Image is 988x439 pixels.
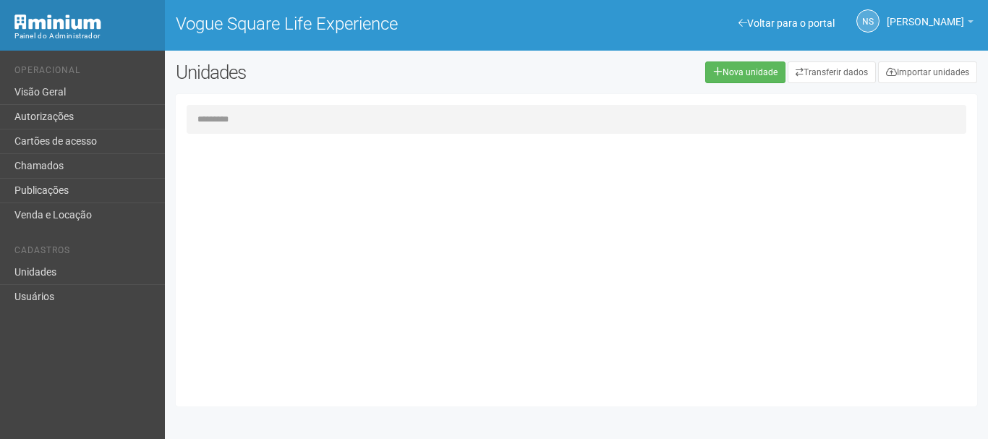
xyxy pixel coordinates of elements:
a: Importar unidades [878,61,977,83]
span: Nicolle Silva [887,2,964,27]
li: Operacional [14,65,154,80]
a: Voltar para o portal [738,17,835,29]
a: Nova unidade [705,61,785,83]
a: [PERSON_NAME] [887,18,974,30]
a: Transferir dados [788,61,876,83]
img: Minium [14,14,101,30]
a: NS [856,9,880,33]
li: Cadastros [14,245,154,260]
div: Painel do Administrador [14,30,154,43]
h2: Unidades [176,61,497,83]
h1: Vogue Square Life Experience [176,14,566,33]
